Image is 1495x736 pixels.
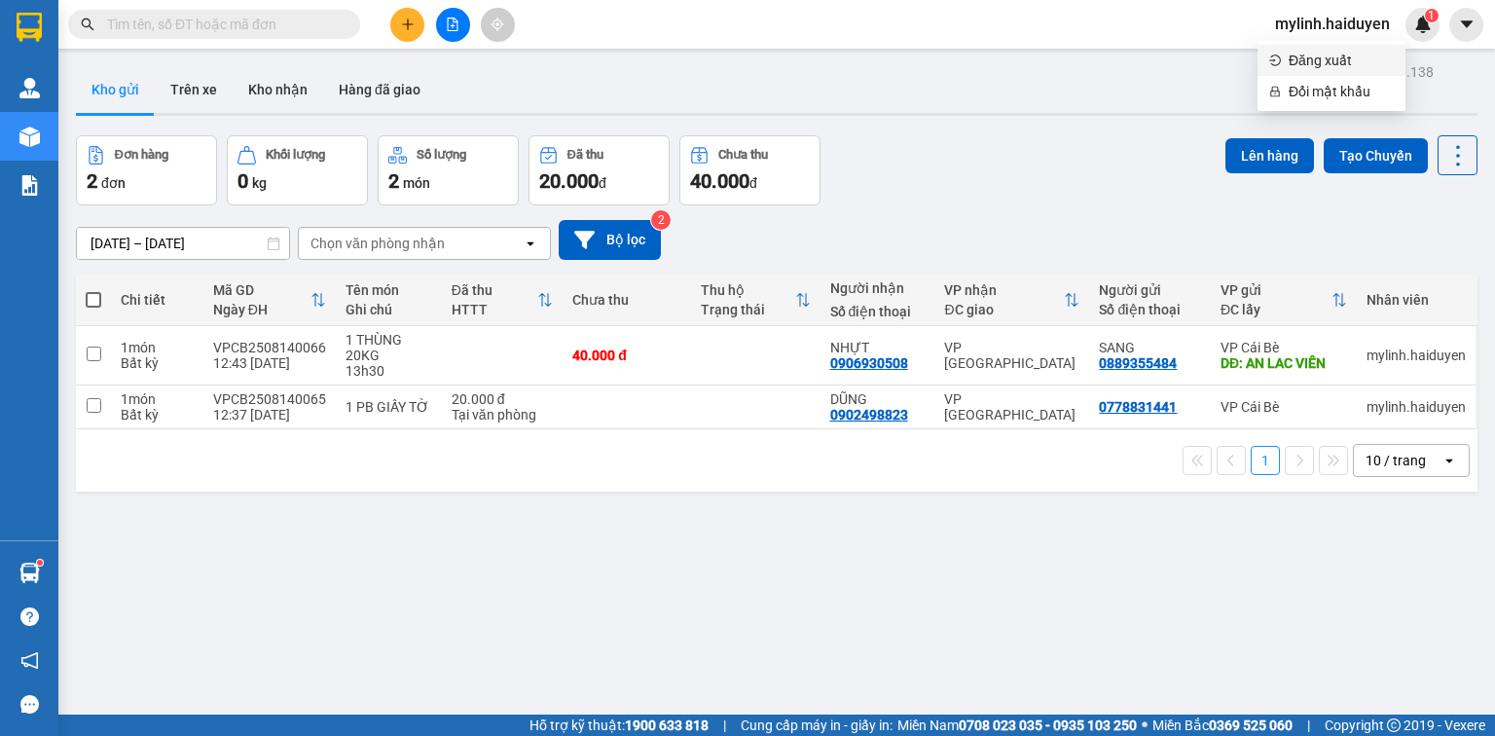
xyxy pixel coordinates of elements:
[446,18,459,31] span: file-add
[403,175,430,191] span: món
[346,399,432,415] div: 1 PB GIẤY TỜ
[651,210,671,230] sup: 2
[19,563,40,583] img: warehouse-icon
[897,715,1137,736] span: Miền Nam
[452,407,553,423] div: Tại văn phòng
[830,304,926,319] div: Số điện thoại
[37,560,43,566] sup: 1
[934,275,1089,326] th: Toggle SortBy
[17,13,42,42] img: logo-vxr
[1099,340,1200,355] div: SANG
[1152,715,1293,736] span: Miền Bắc
[252,175,267,191] span: kg
[1209,718,1293,733] strong: 0369 525 060
[1387,718,1401,732] span: copyright
[1259,12,1405,36] span: mylinh.haiduyen
[830,407,908,423] div: 0902498823
[679,135,820,205] button: Chưa thu40.000đ
[1225,138,1314,173] button: Lên hàng
[388,169,399,193] span: 2
[529,715,709,736] span: Hỗ trợ kỹ thuật:
[749,175,757,191] span: đ
[213,282,310,298] div: Mã GD
[213,302,310,317] div: Ngày ĐH
[101,175,126,191] span: đơn
[1099,282,1200,298] div: Người gửi
[452,282,537,298] div: Đã thu
[572,348,681,363] div: 40.000 đ
[539,169,599,193] span: 20.000
[1269,86,1281,97] span: lock
[121,391,194,407] div: 1 món
[213,340,326,355] div: VPCB2508140066
[741,715,893,736] span: Cung cấp máy in - giấy in:
[491,18,504,31] span: aim
[944,391,1079,423] div: VP [GEOGRAPHIC_DATA]
[233,66,323,113] button: Kho nhận
[346,302,432,317] div: Ghi chú
[1221,355,1347,371] div: DĐ: AN LAC VIÊN
[567,148,603,162] div: Đã thu
[19,78,40,98] img: warehouse-icon
[81,18,94,31] span: search
[718,148,768,162] div: Chưa thu
[1269,55,1281,66] span: login
[213,355,326,371] div: 12:43 [DATE]
[213,407,326,423] div: 12:37 [DATE]
[1142,721,1148,729] span: ⚪️
[87,169,97,193] span: 2
[1099,302,1200,317] div: Số điện thoại
[1289,50,1394,71] span: Đăng xuất
[830,355,908,371] div: 0906930508
[346,332,432,363] div: 1 THÙNG 20KG
[20,651,39,670] span: notification
[20,607,39,626] span: question-circle
[701,282,794,298] div: Thu hộ
[1099,355,1177,371] div: 0889355484
[310,234,445,253] div: Chọn văn phòng nhận
[1425,9,1439,22] sup: 1
[481,8,515,42] button: aim
[436,8,470,42] button: file-add
[723,715,726,736] span: |
[1428,9,1435,22] span: 1
[121,340,194,355] div: 1 món
[452,302,537,317] div: HTTT
[572,292,681,308] div: Chưa thu
[121,292,194,308] div: Chi tiết
[237,169,248,193] span: 0
[452,391,553,407] div: 20.000 đ
[1251,446,1280,475] button: 1
[523,236,538,251] svg: open
[121,355,194,371] div: Bất kỳ
[266,148,325,162] div: Khối lượng
[1289,81,1394,102] span: Đổi mật khẩu
[346,282,432,298] div: Tên món
[77,228,289,259] input: Select a date range.
[1221,302,1331,317] div: ĐC lấy
[1449,8,1483,42] button: caret-down
[1221,399,1347,415] div: VP Cái Bè
[1366,451,1426,470] div: 10 / trang
[599,175,606,191] span: đ
[76,66,155,113] button: Kho gửi
[203,275,336,326] th: Toggle SortBy
[1307,715,1310,736] span: |
[115,148,168,162] div: Đơn hàng
[323,66,436,113] button: Hàng đã giao
[401,18,415,31] span: plus
[1367,399,1466,415] div: mylinh.haiduyen
[1221,282,1331,298] div: VP gửi
[944,302,1064,317] div: ĐC giao
[1441,453,1457,468] svg: open
[701,302,794,317] div: Trạng thái
[691,275,820,326] th: Toggle SortBy
[944,282,1064,298] div: VP nhận
[1221,340,1347,355] div: VP Cái Bè
[830,391,926,407] div: DŨNG
[1211,275,1357,326] th: Toggle SortBy
[1367,292,1466,308] div: Nhân viên
[830,340,926,355] div: NHỰT
[227,135,368,205] button: Khối lượng0kg
[625,718,709,733] strong: 1900 633 818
